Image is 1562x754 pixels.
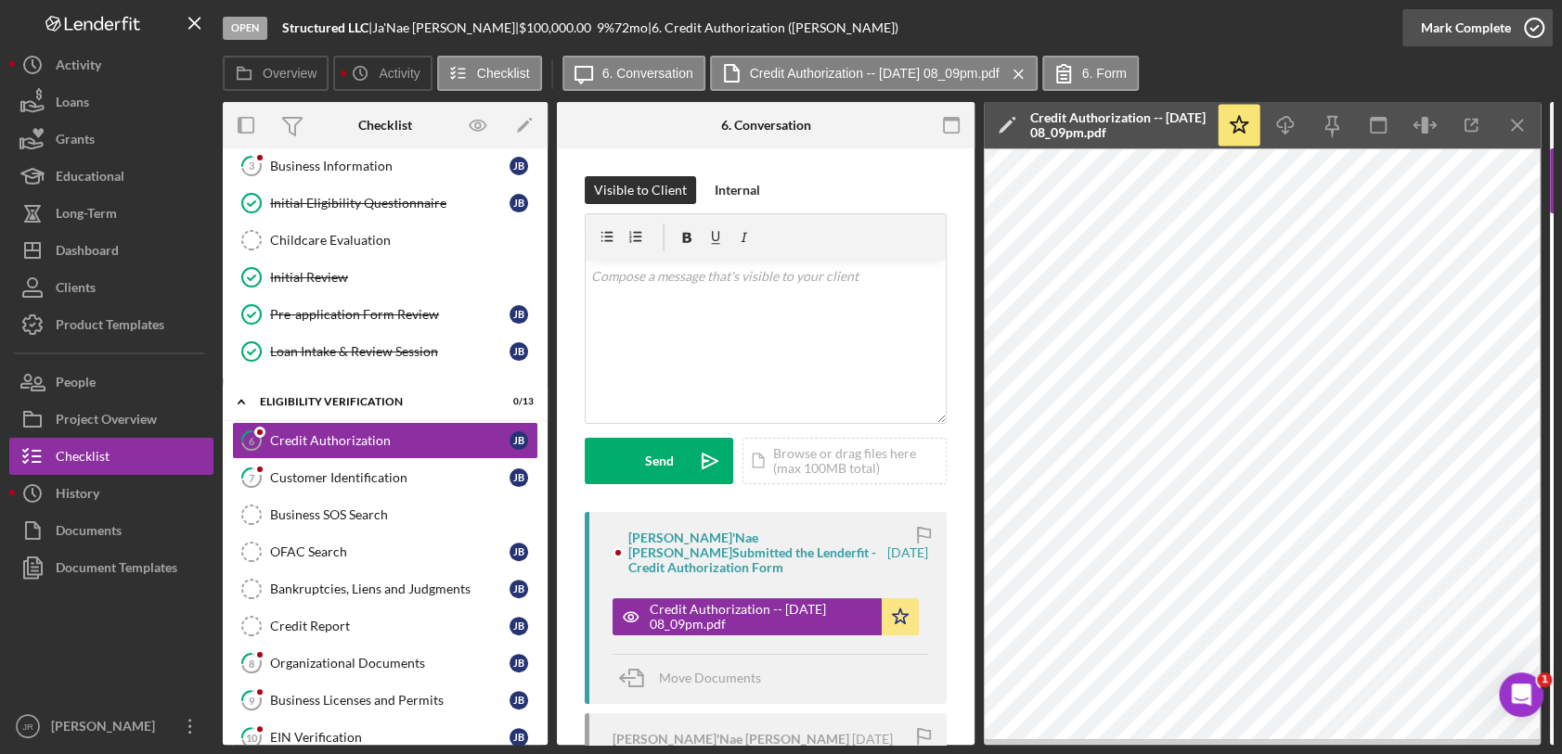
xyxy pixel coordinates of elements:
[232,645,538,682] a: 8Organizational DocumentsJB
[597,20,614,35] div: 9 %
[232,422,538,459] a: 6Credit AuthorizationJB
[223,56,329,91] button: Overview
[9,401,213,438] button: Project Overview
[270,196,510,211] div: Initial Eligibility Questionnaire
[333,56,432,91] button: Activity
[9,364,213,401] a: People
[282,19,368,35] b: Structured LLC
[510,654,528,672] div: J B
[887,545,928,560] time: 2025-08-08 00:09
[56,83,89,125] div: Loans
[510,728,528,747] div: J B
[585,438,733,484] button: Send
[510,617,528,635] div: J B
[270,307,510,322] div: Pre-application Form Review
[270,730,510,745] div: EIN Verification
[650,602,872,632] div: Credit Authorization -- [DATE] 08_09pm.pdf
[56,269,96,311] div: Clients
[270,470,510,485] div: Customer Identification
[9,512,213,549] button: Documents
[9,475,213,512] button: History
[602,66,693,81] label: 6. Conversation
[56,121,95,162] div: Grants
[249,471,255,483] tspan: 7
[232,607,538,645] a: Credit ReportJB
[9,708,213,745] button: JR[PERSON_NAME]
[9,306,213,343] button: Product Templates
[270,433,510,448] div: Credit Authorization
[9,195,213,232] button: Long-Term
[9,438,213,475] button: Checklist
[510,157,528,175] div: J B
[232,570,538,607] a: Bankruptcies, Liens and JudgmentsJB
[372,20,519,35] div: Ja'Nae [PERSON_NAME] |
[270,344,510,359] div: Loan Intake & Review Session
[249,434,255,446] tspan: 6
[270,544,510,559] div: OFAC Search
[721,118,811,133] div: 6. Conversation
[379,66,420,81] label: Activity
[9,121,213,158] button: Grants
[246,731,258,743] tspan: 10
[510,543,528,561] div: J B
[750,66,1000,81] label: Credit Authorization -- [DATE] 08_09pm.pdf
[358,118,412,133] div: Checklist
[232,296,538,333] a: Pre-application Form ReviewJB
[9,232,213,269] button: Dashboard
[710,56,1038,91] button: Credit Authorization -- [DATE] 08_09pm.pdf
[585,176,696,204] button: Visible to Client
[1030,110,1207,140] div: Credit Authorization -- [DATE] 08_09pm.pdf
[232,459,538,496] a: 7Customer IdentificationJB
[270,619,510,633] div: Credit Report
[500,396,534,407] div: 0 / 13
[56,46,101,88] div: Activity
[1537,672,1552,687] span: 1
[249,694,255,706] tspan: 9
[1402,9,1553,46] button: Mark Complete
[270,159,510,173] div: Business Information
[852,732,893,747] time: 2025-08-08 00:04
[715,176,760,204] div: Internal
[270,656,510,671] div: Organizational Documents
[9,269,213,306] button: Clients
[510,305,528,324] div: J B
[519,20,597,35] div: $100,000.00
[56,232,119,274] div: Dashboard
[270,693,510,708] div: Business Licenses and Permits
[56,512,122,554] div: Documents
[232,533,538,570] a: OFAC SearchJB
[510,468,528,487] div: J B
[9,158,213,195] a: Educational
[9,83,213,121] a: Loans
[9,46,213,83] button: Activity
[232,259,538,296] a: Initial Review
[232,333,538,370] a: Loan Intake & Review SessionJB
[263,66,316,81] label: Overview
[613,732,849,747] div: [PERSON_NAME]'Nae [PERSON_NAME]
[56,475,99,517] div: History
[270,233,537,248] div: Childcare Evaluation
[56,306,164,348] div: Product Templates
[270,581,510,596] div: Bankruptcies, Liens and Judgments
[232,185,538,222] a: Initial Eligibility QuestionnaireJB
[223,17,267,40] div: Open
[56,158,124,199] div: Educational
[510,342,528,361] div: J B
[510,691,528,709] div: J B
[9,549,213,586] a: Document Templates
[613,598,919,635] button: Credit Authorization -- [DATE] 08_09pm.pdf
[562,56,705,91] button: 6. Conversation
[1421,9,1511,46] div: Mark Complete
[232,147,538,185] a: 3Business InformationJB
[510,431,528,450] div: J B
[46,708,167,749] div: [PERSON_NAME]
[659,670,761,685] span: Move Documents
[477,66,530,81] label: Checklist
